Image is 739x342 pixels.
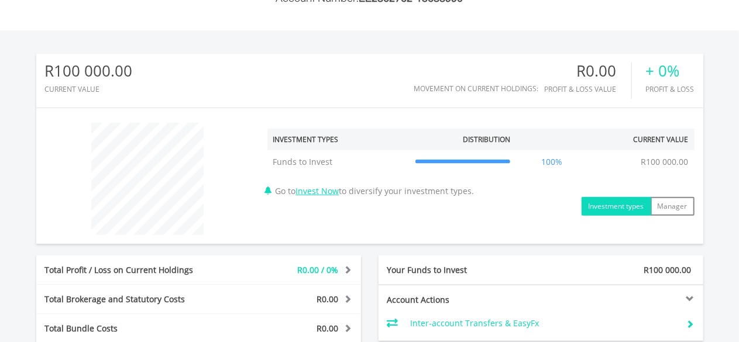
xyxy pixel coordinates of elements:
a: Invest Now [296,185,339,196]
button: Investment types [582,197,651,216]
div: CURRENT VALUE [45,85,133,93]
span: R0.00 / 0% [298,264,339,275]
div: Total Bundle Costs [36,323,226,334]
span: R0.00 [317,293,339,305]
td: Funds to Invest [267,150,410,174]
span: R0.00 [317,323,339,334]
div: R100 000.00 [45,63,133,80]
th: Investment Types [267,129,410,150]
div: Account Actions [379,294,541,306]
div: Movement on Current Holdings: [414,85,539,92]
div: Total Profit / Loss on Current Holdings [36,264,226,276]
div: R0.00 [545,63,631,80]
span: R100 000.00 [644,264,692,275]
div: Your Funds to Invest [379,264,541,276]
th: Current Value [587,129,695,150]
div: Distribution [463,134,510,144]
div: Profit & Loss Value [545,85,631,93]
div: Profit & Loss [646,85,695,93]
div: Total Brokerage and Statutory Costs [36,293,226,305]
td: 100% [516,150,587,174]
div: Go to to diversify your investment types. [259,117,703,216]
td: Inter-account Transfers & EasyFx [410,315,678,332]
td: R100 000.00 [635,150,695,174]
div: + 0% [646,63,695,80]
button: Manager [651,197,695,216]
